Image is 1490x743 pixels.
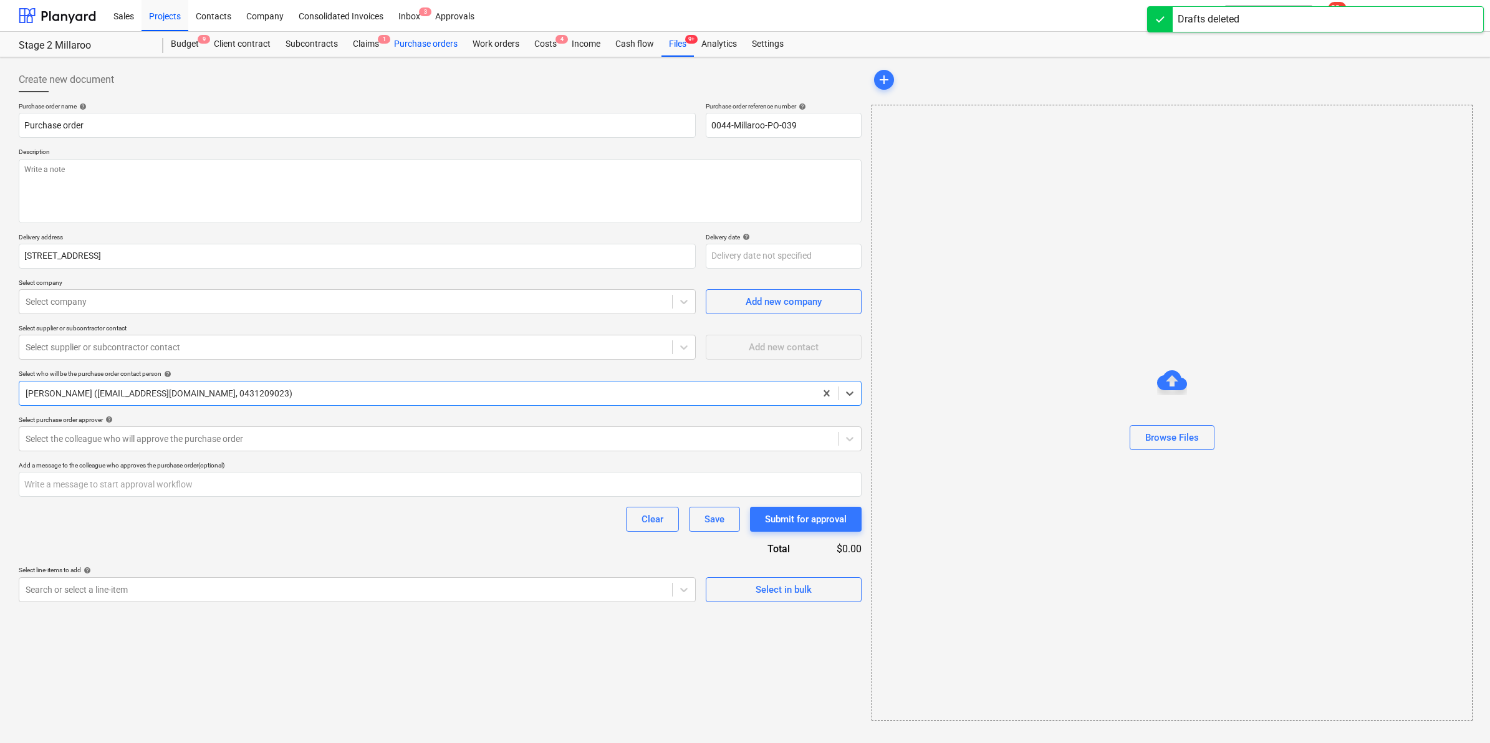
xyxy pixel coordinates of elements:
[345,32,387,57] a: Claims1
[19,244,696,269] input: Delivery address
[19,113,696,138] input: Document name
[706,244,862,269] input: Delivery date not specified
[527,32,564,57] div: Costs
[608,32,661,57] a: Cash flow
[810,542,862,556] div: $0.00
[378,35,390,44] span: 1
[161,370,171,378] span: help
[198,35,210,44] span: 9
[694,32,744,57] a: Analytics
[387,32,465,57] a: Purchase orders
[706,233,862,241] div: Delivery date
[699,542,809,556] div: Total
[872,105,1473,721] div: Browse Files
[163,32,206,57] div: Budget
[661,32,694,57] div: Files
[661,32,694,57] a: Files9+
[1130,425,1214,450] button: Browse Files
[706,113,862,138] input: Order number
[19,102,696,110] div: Purchase order name
[19,148,862,158] p: Description
[345,32,387,57] div: Claims
[163,32,206,57] a: Budget9
[1145,429,1199,446] div: Browse Files
[19,370,862,378] div: Select who will be the purchase order contact person
[706,289,862,314] button: Add new company
[756,582,812,598] div: Select in bulk
[81,567,91,574] span: help
[19,39,148,52] div: Stage 2 Millaroo
[77,103,87,110] span: help
[465,32,527,57] a: Work orders
[19,279,696,289] p: Select company
[103,416,113,423] span: help
[19,233,696,244] p: Delivery address
[1428,683,1490,743] iframe: Chat Widget
[19,461,862,469] div: Add a message to the colleague who approves the purchase order (optional)
[19,324,696,335] p: Select supplier or subcontractor contact
[555,35,568,44] span: 4
[689,507,740,532] button: Save
[626,507,679,532] button: Clear
[1178,12,1239,27] div: Drafts deleted
[706,102,862,110] div: Purchase order reference number
[419,7,431,16] span: 3
[740,233,750,241] span: help
[19,72,114,87] span: Create new document
[704,511,724,527] div: Save
[564,32,608,57] a: Income
[527,32,564,57] a: Costs4
[19,416,862,424] div: Select purchase order approver
[750,507,862,532] button: Submit for approval
[685,35,698,44] span: 9+
[706,577,862,602] button: Select in bulk
[19,566,696,574] div: Select line-items to add
[746,294,822,310] div: Add new company
[206,32,278,57] a: Client contract
[877,72,892,87] span: add
[19,472,862,497] input: Write a message to start approval workflow
[642,511,663,527] div: Clear
[765,511,847,527] div: Submit for approval
[744,32,791,57] a: Settings
[796,103,806,110] span: help
[278,32,345,57] a: Subcontracts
